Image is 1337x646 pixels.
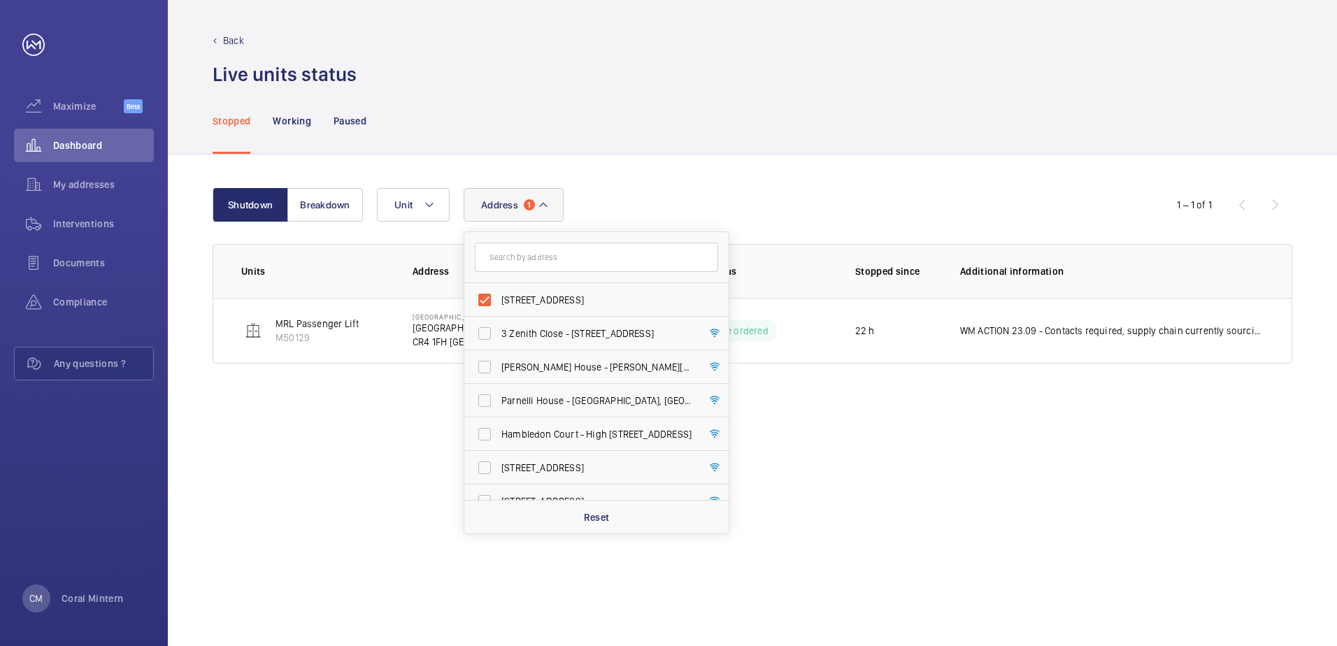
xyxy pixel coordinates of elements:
[334,114,366,128] p: Paused
[29,591,43,605] p: CM
[287,188,363,222] button: Breakdown
[501,293,694,307] span: [STREET_ADDRESS]
[464,188,564,222] button: Address1
[413,313,537,321] p: [GEOGRAPHIC_DATA]
[273,114,310,128] p: Working
[584,510,610,524] p: Reset
[53,178,154,192] span: My addresses
[213,62,357,87] h1: Live units status
[213,188,288,222] button: Shutdown
[53,138,154,152] span: Dashboard
[53,295,154,309] span: Compliance
[855,324,875,338] p: 22 h
[377,188,450,222] button: Unit
[245,322,262,339] img: elevator.svg
[960,324,1264,338] p: WM ACTION 23.09 - Contacts required, supply chain currently sourcing.
[855,264,938,278] p: Stopped since
[54,357,153,371] span: Any questions ?
[276,331,359,345] p: M50129
[413,321,537,335] p: [GEOGRAPHIC_DATA]
[960,264,1264,278] p: Additional information
[276,317,359,331] p: MRL Passenger Lift
[501,494,694,508] span: [STREET_ADDRESS]
[394,199,413,210] span: Unit
[475,243,718,272] input: Search by address
[213,114,250,128] p: Stopped
[124,99,143,113] span: Beta
[53,256,154,270] span: Documents
[241,264,390,278] p: Units
[62,591,124,605] p: Coral Mintern
[501,326,694,340] span: 3 Zenith Close - [STREET_ADDRESS]
[524,199,535,210] span: 1
[501,427,694,441] span: Hambledon Court - High [STREET_ADDRESS]
[501,461,694,475] span: [STREET_ADDRESS]
[413,264,611,278] p: Address
[53,217,154,231] span: Interventions
[53,99,124,113] span: Maximize
[501,394,694,408] span: Parnelli House - [GEOGRAPHIC_DATA], [GEOGRAPHIC_DATA]
[501,360,694,374] span: [PERSON_NAME] House - [PERSON_NAME][GEOGRAPHIC_DATA]
[481,199,518,210] span: Address
[1177,198,1212,212] div: 1 – 1 of 1
[413,335,537,349] p: CR4 1FH [GEOGRAPHIC_DATA]
[223,34,244,48] p: Back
